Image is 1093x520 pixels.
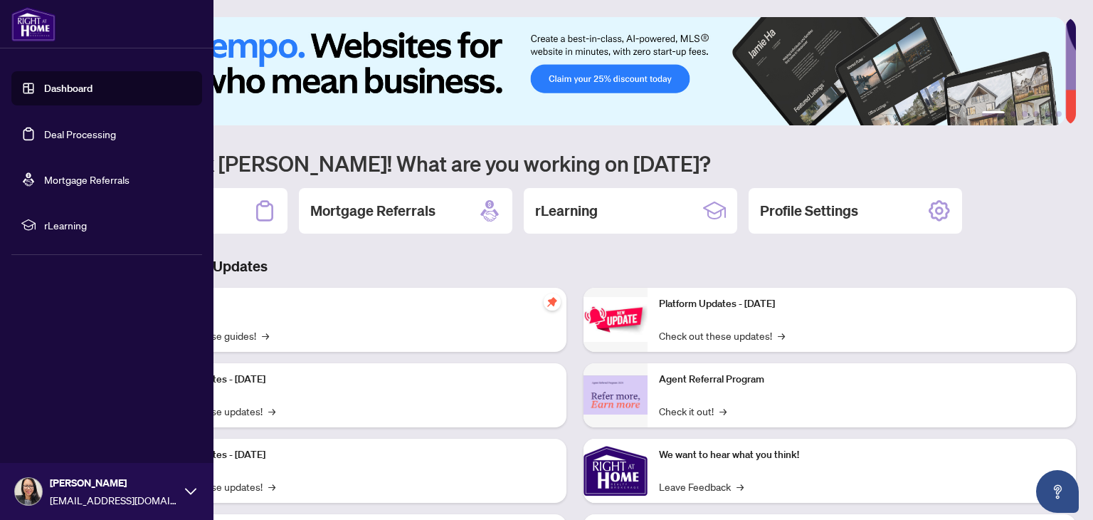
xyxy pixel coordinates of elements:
p: Platform Updates - [DATE] [659,296,1065,312]
h3: Brokerage & Industry Updates [74,256,1076,276]
img: Platform Updates - June 23, 2025 [584,297,648,342]
h1: Welcome back [PERSON_NAME]! What are you working on [DATE]? [74,150,1076,177]
span: pushpin [544,293,561,311]
span: rLearning [44,217,192,233]
img: We want to hear what you think! [584,439,648,503]
a: Dashboard [44,82,93,95]
span: [EMAIL_ADDRESS][DOMAIN_NAME] [50,492,178,508]
img: Agent Referral Program [584,375,648,415]
span: → [719,403,727,419]
img: Profile Icon [15,478,42,505]
p: Agent Referral Program [659,372,1065,388]
span: → [736,479,744,494]
span: → [778,328,785,343]
button: Open asap [1036,470,1079,513]
img: Slide 0 [74,17,1065,125]
span: → [262,328,269,343]
a: Leave Feedback→ [659,479,744,494]
a: Check it out!→ [659,403,727,419]
button: 5 [1045,111,1050,117]
h2: Profile Settings [760,201,858,221]
button: 6 [1056,111,1062,117]
h2: Mortgage Referrals [310,201,435,221]
a: Deal Processing [44,128,116,140]
button: 3 [1022,111,1028,117]
button: 2 [1010,111,1016,117]
h2: rLearning [535,201,598,221]
a: Mortgage Referrals [44,173,130,186]
p: Platform Updates - [DATE] [149,372,555,388]
p: We want to hear what you think! [659,447,1065,463]
a: Check out these updates!→ [659,328,785,343]
span: → [268,479,275,494]
button: 4 [1033,111,1039,117]
button: 1 [982,111,1005,117]
img: logo [11,7,56,41]
p: Self-Help [149,296,555,312]
span: [PERSON_NAME] [50,475,178,491]
p: Platform Updates - [DATE] [149,447,555,463]
span: → [268,403,275,419]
